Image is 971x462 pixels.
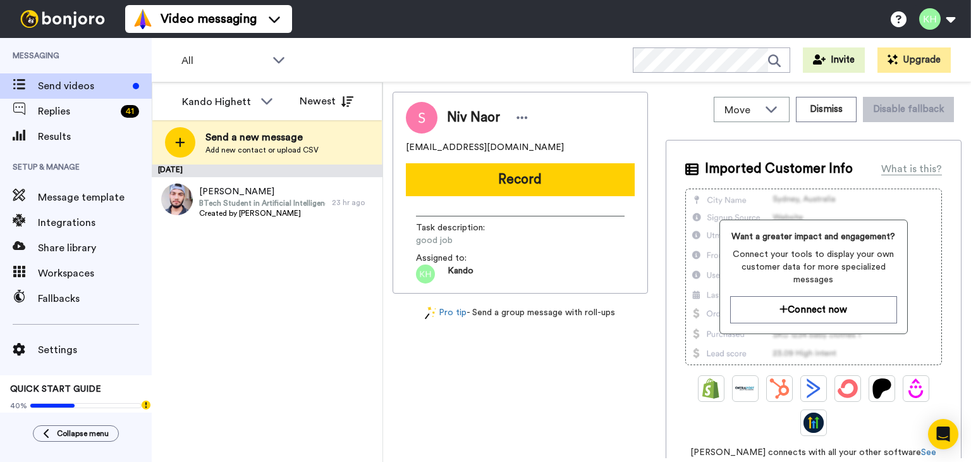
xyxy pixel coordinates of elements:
span: Integrations [38,215,152,230]
img: Shopify [701,378,721,399]
img: GoHighLevel [803,413,824,433]
a: Pro tip [425,306,467,320]
button: Invite [803,47,865,73]
div: Tooltip anchor [140,399,152,411]
img: Image of Niv Naor [406,102,437,134]
div: Kando Highett [182,94,254,109]
div: 41 [121,105,139,118]
span: Settings [38,342,152,358]
div: 23 hr ago [332,197,376,208]
span: QUICK START GUIDE [10,385,101,394]
span: Assigned to: [416,252,504,265]
img: kh.png [416,265,435,284]
span: Want a greater impact and engagement? [730,230,897,243]
button: Collapse menu [33,425,119,442]
img: magic-wand.svg [425,306,436,320]
span: [EMAIL_ADDRESS][DOMAIN_NAME] [406,141,564,154]
span: Workspaces [38,266,152,281]
span: Add new contact or upload CSV [205,145,319,155]
span: Niv Naor [447,108,500,127]
span: Task description : [416,222,504,234]
span: good job [416,234,536,247]
button: Newest [290,89,363,114]
div: [DATE] [152,165,382,177]
span: [PERSON_NAME] [199,185,326,198]
div: Open Intercom Messenger [928,419,958,449]
img: bj-logo-header-white.svg [15,10,110,28]
span: Move [724,103,759,118]
img: vm-color.svg [133,9,153,29]
img: ActiveCampaign [803,378,824,399]
span: Results [38,129,152,144]
button: Disable fallback [863,97,954,122]
span: Send a new message [205,130,319,145]
span: Video messaging [161,10,257,28]
img: Ontraport [735,378,755,399]
span: Share library [38,240,152,256]
span: 40% [10,401,27,411]
div: What is this? [881,161,942,177]
span: Kando [448,265,473,284]
img: ConvertKit [838,378,858,399]
span: Imported Customer Info [705,159,853,178]
img: ad3ed8e9-57e5-47d6-929d-71b30c50def1.jpg [161,184,193,215]
img: Patreon [872,378,892,399]
button: Connect now [730,296,897,323]
span: Connect your tools to display your own customer data for more specialized messages [730,248,897,286]
span: Collapse menu [57,428,109,439]
span: Message template [38,190,152,205]
span: BTech Student in Artificial Intelligence [199,198,326,208]
button: Dismiss [796,97,857,122]
img: Hubspot [769,378,790,399]
img: Drip [906,378,926,399]
button: Record [406,163,635,196]
span: Send videos [38,78,128,94]
span: Created by [PERSON_NAME] [199,208,326,218]
span: All [181,53,266,68]
div: - Send a group message with roll-ups [393,306,648,320]
span: Fallbacks [38,291,152,306]
button: Upgrade [877,47,951,73]
span: Replies [38,104,116,119]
